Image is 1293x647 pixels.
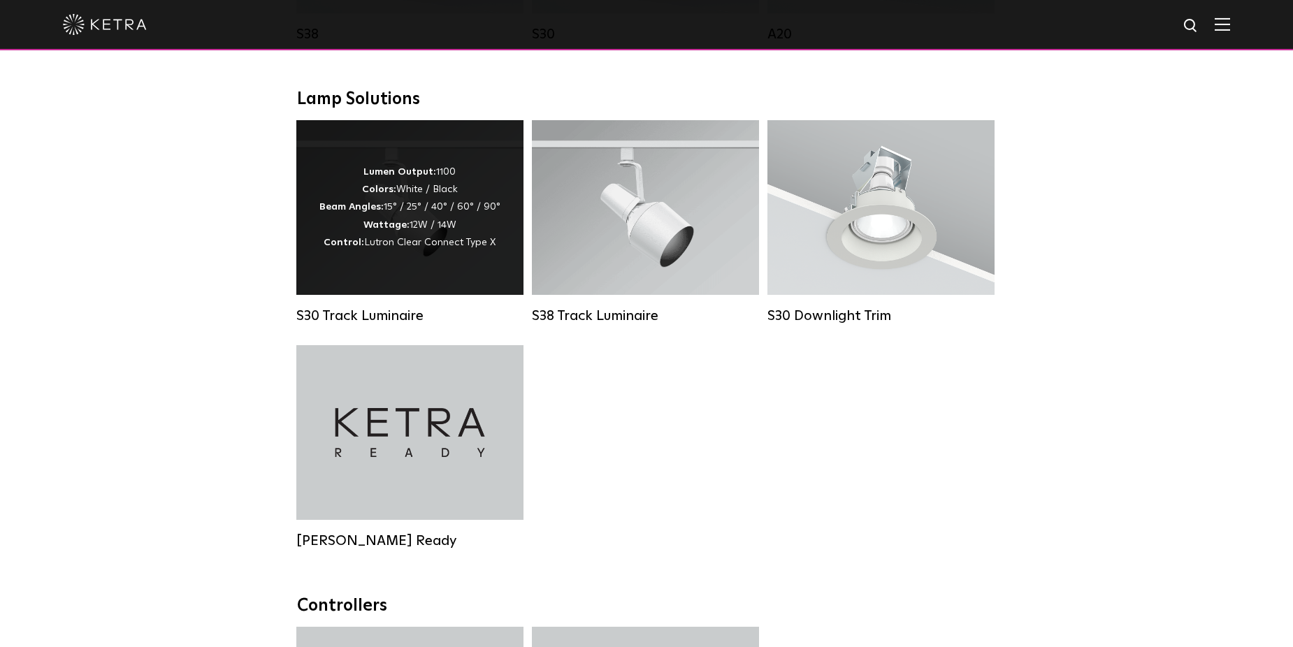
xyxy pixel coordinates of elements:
div: S30 Track Luminaire [296,307,523,324]
img: ketra-logo-2019-white [63,14,147,35]
div: [PERSON_NAME] Ready [296,532,523,549]
a: S30 Track Luminaire Lumen Output:1100Colors:White / BlackBeam Angles:15° / 25° / 40° / 60° / 90°W... [296,120,523,324]
a: S30 Downlight Trim S30 Downlight Trim [767,120,995,324]
a: S38 Track Luminaire Lumen Output:1100Colors:White / BlackBeam Angles:10° / 25° / 40° / 60°Wattage... [532,120,759,324]
strong: Colors: [362,184,396,194]
span: Lutron Clear Connect Type X [364,238,496,247]
strong: Control: [324,238,364,247]
img: Hamburger%20Nav.svg [1215,17,1230,31]
div: 1100 White / Black 15° / 25° / 40° / 60° / 90° 12W / 14W [319,163,500,252]
strong: Beam Angles: [319,202,384,212]
a: [PERSON_NAME] Ready [PERSON_NAME] Ready [296,345,523,549]
div: Lamp Solutions [297,89,996,110]
strong: Lumen Output: [363,167,436,177]
strong: Wattage: [363,220,410,230]
div: S38 Track Luminaire [532,307,759,324]
div: Controllers [297,596,996,616]
div: S30 Downlight Trim [767,307,995,324]
img: search icon [1183,17,1200,35]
